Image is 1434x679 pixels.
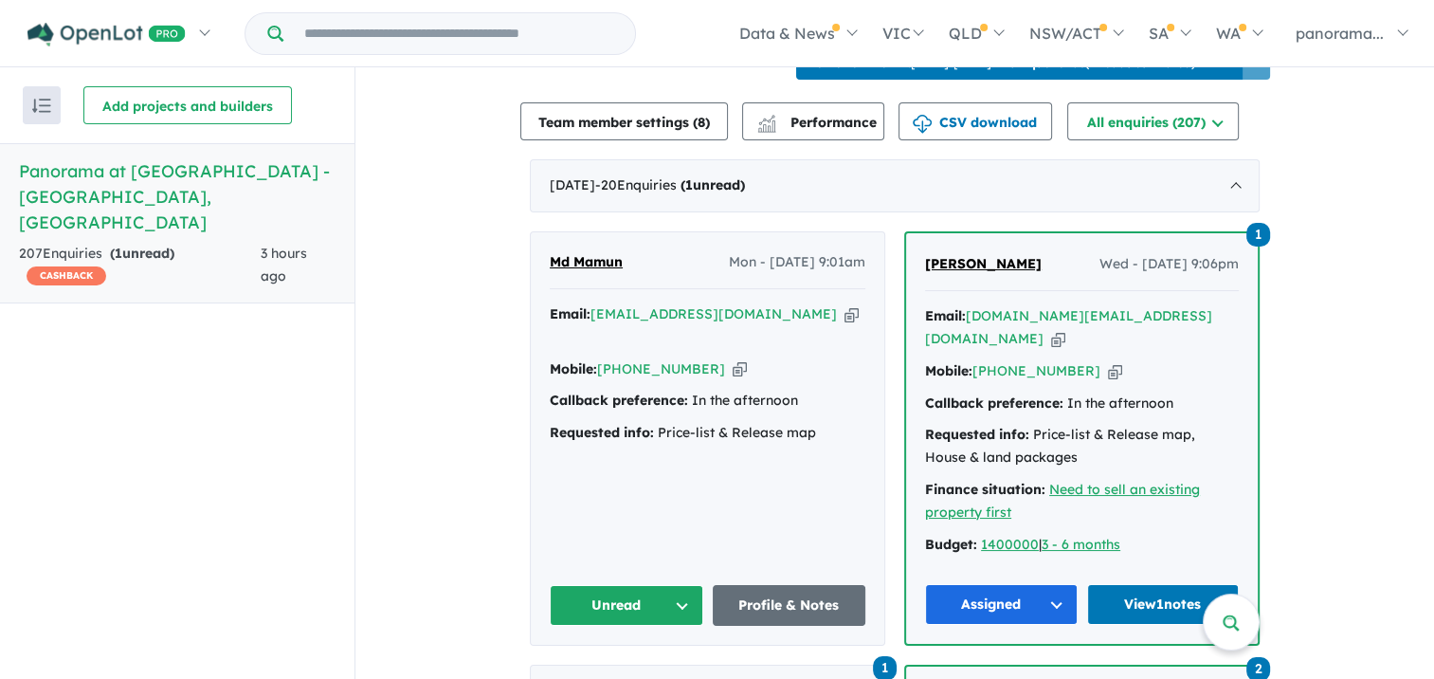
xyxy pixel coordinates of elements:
strong: ( unread) [110,245,174,262]
a: 3 - 6 months [1042,536,1120,553]
a: 1 [1246,221,1270,247]
div: [DATE] [530,159,1260,212]
a: 1400000 [981,536,1039,553]
a: [PERSON_NAME] [925,253,1042,276]
strong: Mobile: [925,362,972,379]
button: Copy [1108,361,1122,381]
a: Md Mamun [550,251,623,274]
span: [PERSON_NAME] [925,255,1042,272]
span: 1 [115,245,122,262]
div: | [925,534,1239,557]
strong: Email: [925,307,966,324]
strong: Budget: [925,536,977,553]
span: 1 [685,176,693,193]
strong: Requested info: [925,426,1029,443]
span: 8 [698,114,705,131]
span: 3 hours ago [260,245,306,284]
a: [DOMAIN_NAME][EMAIL_ADDRESS][DOMAIN_NAME] [925,307,1212,347]
input: Try estate name, suburb, builder or developer [287,13,631,54]
a: [EMAIL_ADDRESS][DOMAIN_NAME] [590,305,837,322]
strong: Finance situation: [925,481,1045,498]
a: [PHONE_NUMBER] [597,360,725,377]
img: sort.svg [32,99,51,113]
span: Performance [760,114,877,131]
h5: Panorama at [GEOGRAPHIC_DATA] - [GEOGRAPHIC_DATA] , [GEOGRAPHIC_DATA] [19,158,336,235]
span: CASHBACK [27,266,106,285]
strong: Callback preference: [550,392,688,409]
span: 1 [1246,223,1270,247]
a: [PHONE_NUMBER] [972,362,1100,379]
span: Mon - [DATE] 9:01am [729,251,865,274]
button: Performance [742,102,884,140]
span: Wed - [DATE] 9:06pm [1099,253,1239,276]
img: line-chart.svg [758,115,775,125]
strong: ( unread) [681,176,745,193]
div: Price-list & Release map, House & land packages [925,424,1239,469]
button: All enquiries (207) [1067,102,1239,140]
button: Assigned [925,584,1078,625]
img: bar-chart.svg [757,120,776,133]
div: In the afternoon [925,393,1239,415]
div: In the afternoon [550,390,865,413]
strong: Email: [550,305,590,322]
button: Copy [1051,329,1065,349]
a: Need to sell an existing property first [925,481,1200,521]
div: Price-list & Release map [550,422,865,445]
strong: Requested info: [550,424,654,441]
span: Md Mamun [550,253,623,270]
a: Profile & Notes [713,585,866,626]
span: - 20 Enquir ies [595,176,745,193]
a: 1 [873,653,897,679]
img: download icon [913,115,932,134]
button: CSV download [899,102,1052,140]
a: View1notes [1087,584,1240,625]
button: Copy [733,359,747,379]
button: Team member settings (8) [520,102,728,140]
strong: Callback preference: [925,395,1063,412]
button: Copy [844,304,859,324]
strong: Mobile: [550,360,597,377]
img: Openlot PRO Logo White [27,23,186,46]
span: panorama... [1296,24,1384,43]
div: 207 Enquir ies [19,243,260,288]
button: Unread [550,585,703,626]
button: Add projects and builders [83,86,292,124]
